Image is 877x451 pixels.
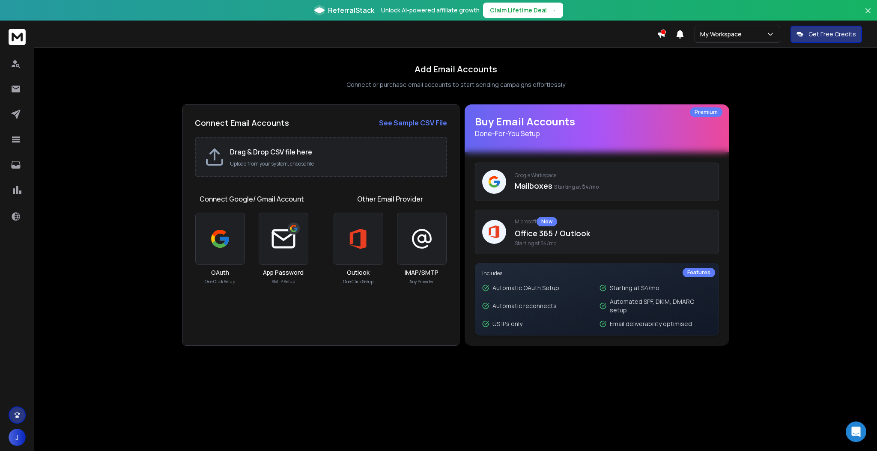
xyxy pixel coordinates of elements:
[379,118,447,128] a: See Sample CSV File
[409,279,434,285] p: Any Provider
[700,30,745,39] p: My Workspace
[537,217,557,226] div: New
[683,268,715,277] div: Features
[610,284,659,292] p: Starting at $4/mo
[690,107,722,117] div: Premium
[263,268,304,277] h3: App Password
[346,80,565,89] p: Connect or purchase email accounts to start sending campaigns effortlessly
[515,172,712,179] p: Google Workspace
[357,194,423,204] h1: Other Email Provider
[554,183,599,190] span: Starting at $4/mo
[381,6,480,15] p: Unlock AI-powered affiliate growth
[515,217,712,226] p: Microsoft
[610,320,692,328] p: Email deliverability optimised
[790,26,862,43] button: Get Free Credits
[492,302,557,310] p: Automatic reconnects
[492,284,559,292] p: Automatic OAuth Setup
[515,180,712,192] p: Mailboxes
[808,30,856,39] p: Get Free Credits
[272,279,295,285] p: SMTP Setup
[515,240,712,247] span: Starting at $4/mo
[230,147,438,157] h2: Drag & Drop CSV file here
[862,5,874,26] button: Close banner
[475,115,719,139] h1: Buy Email Accounts
[550,6,556,15] span: →
[347,268,370,277] h3: Outlook
[9,429,26,446] button: J
[610,297,712,315] p: Automated SPF, DKIM, DMARC setup
[211,268,229,277] h3: OAuth
[415,63,497,75] h1: Add Email Accounts
[483,3,563,18] button: Claim Lifetime Deal→
[195,117,289,129] h2: Connect Email Accounts
[405,268,438,277] h3: IMAP/SMTP
[846,421,866,442] div: Open Intercom Messenger
[328,5,374,15] span: ReferralStack
[200,194,304,204] h1: Connect Google/ Gmail Account
[475,128,719,139] p: Done-For-You Setup
[230,160,438,167] p: Upload from your system, choose file
[205,279,235,285] p: One Click Setup
[492,320,522,328] p: US IPs only
[343,279,373,285] p: One Click Setup
[482,270,712,277] p: Includes
[515,227,712,239] p: Office 365 / Outlook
